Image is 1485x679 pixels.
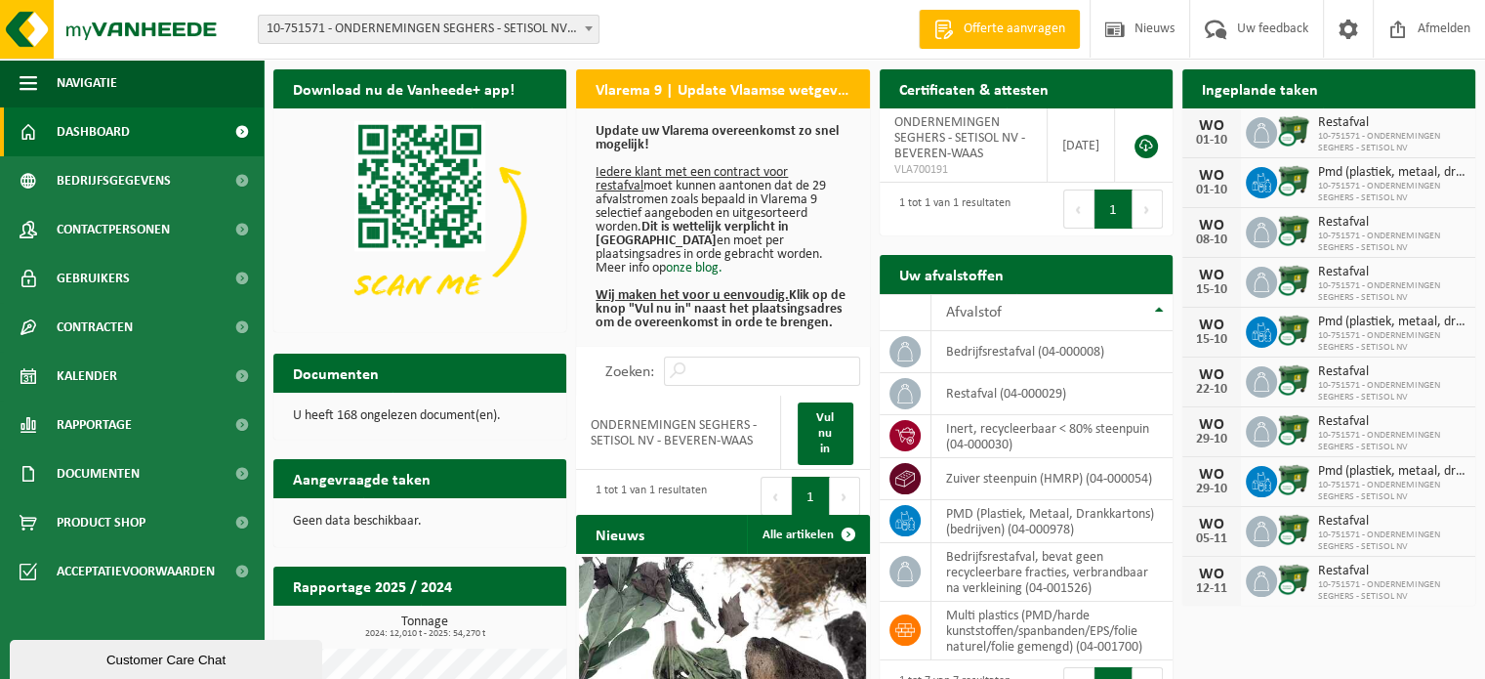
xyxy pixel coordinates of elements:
[57,254,130,303] span: Gebruikers
[1277,314,1310,347] img: WB-1100-CU
[1192,268,1231,283] div: WO
[596,220,789,248] b: Dit is wettelijk verplicht in [GEOGRAPHIC_DATA]
[1192,567,1231,582] div: WO
[1192,218,1231,233] div: WO
[1192,118,1231,134] div: WO
[931,543,1173,602] td: bedrijfsrestafval, bevat geen recycleerbare fracties, verbrandbaar na verkleining (04-001526)
[57,205,170,254] span: Contactpersonen
[946,305,1002,320] span: Afvalstof
[919,10,1080,49] a: Offerte aanvragen
[293,515,547,529] p: Geen data beschikbaar.
[576,396,780,470] td: ONDERNEMINGEN SEGHERS - SETISOL NV - BEVEREN-WAAS
[880,255,1023,293] h2: Uw afvalstoffen
[1318,514,1465,530] span: Restafval
[1277,214,1310,247] img: WB-1100-CU
[1318,480,1465,503] span: 10-751571 - ONDERNEMINGEN SEGHERS - SETISOL NV
[1192,433,1231,446] div: 29-10
[931,373,1173,415] td: restafval (04-000029)
[1182,69,1338,107] h2: Ingeplande taken
[586,475,707,518] div: 1 tot 1 van 1 resultaten
[1318,464,1465,480] span: Pmd (plastiek, metaal, drankkartons) (bedrijven)
[1318,115,1465,131] span: Restafval
[273,459,450,497] h2: Aangevraagde taken
[57,449,140,498] span: Documenten
[1192,383,1231,397] div: 22-10
[273,567,472,605] h2: Rapportage 2025 / 2024
[1192,168,1231,184] div: WO
[293,409,547,423] p: U heeft 168 ongelezen document(en).
[1192,134,1231,148] div: 01-10
[57,107,130,156] span: Dashboard
[1277,114,1310,148] img: WB-1100-CU
[57,156,171,205] span: Bedrijfsgegevens
[959,20,1070,39] span: Offerte aanvragen
[1318,315,1465,330] span: Pmd (plastiek, metaal, drankkartons) (bedrijven)
[1192,233,1231,247] div: 08-10
[1192,532,1231,546] div: 05-11
[596,288,846,330] b: Klik op de knop "Vul nu in" naast het plaatsingsadres om de overeenkomst in orde te brengen.
[747,515,868,554] a: Alle artikelen
[830,477,860,516] button: Next
[1192,483,1231,496] div: 29-10
[1192,417,1231,433] div: WO
[1277,363,1310,397] img: WB-1100-CU
[1318,231,1465,254] span: 10-751571 - ONDERNEMINGEN SEGHERS - SETISOL NV
[889,188,1011,231] div: 1 tot 1 van 1 resultaten
[421,605,564,644] a: Bekijk rapportage
[1277,463,1310,496] img: WB-1100-CU
[1318,131,1465,154] span: 10-751571 - ONDERNEMINGEN SEGHERS - SETISOL NV
[931,458,1173,500] td: zuiver steenpuin (HMRP) (04-000054)
[10,636,326,679] iframe: chat widget
[576,69,869,107] h2: Vlarema 9 | Update Vlaamse wetgeving
[931,415,1173,458] td: inert, recycleerbaar < 80% steenpuin (04-000030)
[1192,184,1231,197] div: 01-10
[1277,413,1310,446] img: WB-1100-CU
[1318,265,1465,280] span: Restafval
[761,477,792,516] button: Previous
[576,515,664,553] h2: Nieuws
[666,261,722,276] a: onze blog.
[931,602,1173,660] td: multi plastics (PMD/harde kunststoffen/spanbanden/EPS/folie naturel/folie gemengd) (04-001700)
[283,629,566,639] span: 2024: 12,010 t - 2025: 54,270 t
[894,115,1025,161] span: ONDERNEMINGEN SEGHERS - SETISOL NV - BEVEREN-WAAS
[1318,414,1465,430] span: Restafval
[880,69,1068,107] h2: Certificaten & attesten
[1192,582,1231,596] div: 12-11
[792,477,830,516] button: 1
[259,16,598,43] span: 10-751571 - ONDERNEMINGEN SEGHERS - SETISOL NV - BEVEREN-WAAS
[1318,330,1465,354] span: 10-751571 - ONDERNEMINGEN SEGHERS - SETISOL NV
[1318,380,1465,403] span: 10-751571 - ONDERNEMINGEN SEGHERS - SETISOL NV
[1318,579,1465,603] span: 10-751571 - ONDERNEMINGEN SEGHERS - SETISOL NV
[1192,318,1231,333] div: WO
[1277,563,1310,596] img: WB-1100-CU
[283,615,566,639] h3: Tonnage
[1094,190,1133,229] button: 1
[1318,165,1465,181] span: Pmd (plastiek, metaal, drankkartons) (bedrijven)
[1277,264,1310,297] img: WB-1100-CU
[57,401,132,449] span: Rapportage
[1192,517,1231,532] div: WO
[1277,513,1310,546] img: WB-1100-CU
[1318,280,1465,304] span: 10-751571 - ONDERNEMINGEN SEGHERS - SETISOL NV
[1318,564,1465,579] span: Restafval
[798,403,853,465] a: Vul nu in
[1192,467,1231,483] div: WO
[1048,108,1115,183] td: [DATE]
[1133,190,1163,229] button: Next
[931,500,1173,543] td: PMD (Plastiek, Metaal, Drankkartons) (bedrijven) (04-000978)
[57,498,145,547] span: Product Shop
[273,69,534,107] h2: Download nu de Vanheede+ app!
[57,303,133,352] span: Contracten
[57,547,215,596] span: Acceptatievoorwaarden
[1318,181,1465,204] span: 10-751571 - ONDERNEMINGEN SEGHERS - SETISOL NV
[1318,430,1465,453] span: 10-751571 - ONDERNEMINGEN SEGHERS - SETISOL NV
[596,125,849,330] p: moet kunnen aantonen dat de 29 afvalstromen zoals bepaald in Vlarema 9 selectief aangeboden en ui...
[258,15,599,44] span: 10-751571 - ONDERNEMINGEN SEGHERS - SETISOL NV - BEVEREN-WAAS
[57,352,117,401] span: Kalender
[1192,367,1231,383] div: WO
[57,59,117,107] span: Navigatie
[596,288,789,303] u: Wij maken het voor u eenvoudig.
[273,108,566,328] img: Download de VHEPlus App
[596,165,788,193] u: Iedere klant met een contract voor restafval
